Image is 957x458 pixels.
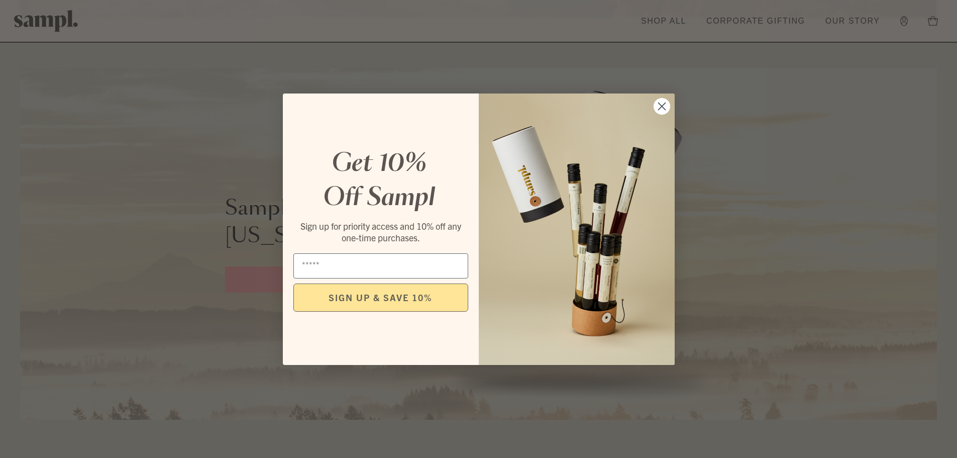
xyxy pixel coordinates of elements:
[300,220,461,243] span: Sign up for priority access and 10% off any one-time purchases.
[323,152,435,210] em: Get 10% Off Sampl
[479,94,675,365] img: 96933287-25a1-481a-a6d8-4dd623390dc6.png
[293,284,468,312] button: SIGN UP & SAVE 10%
[653,98,671,115] button: Close dialog
[293,253,468,279] input: Email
